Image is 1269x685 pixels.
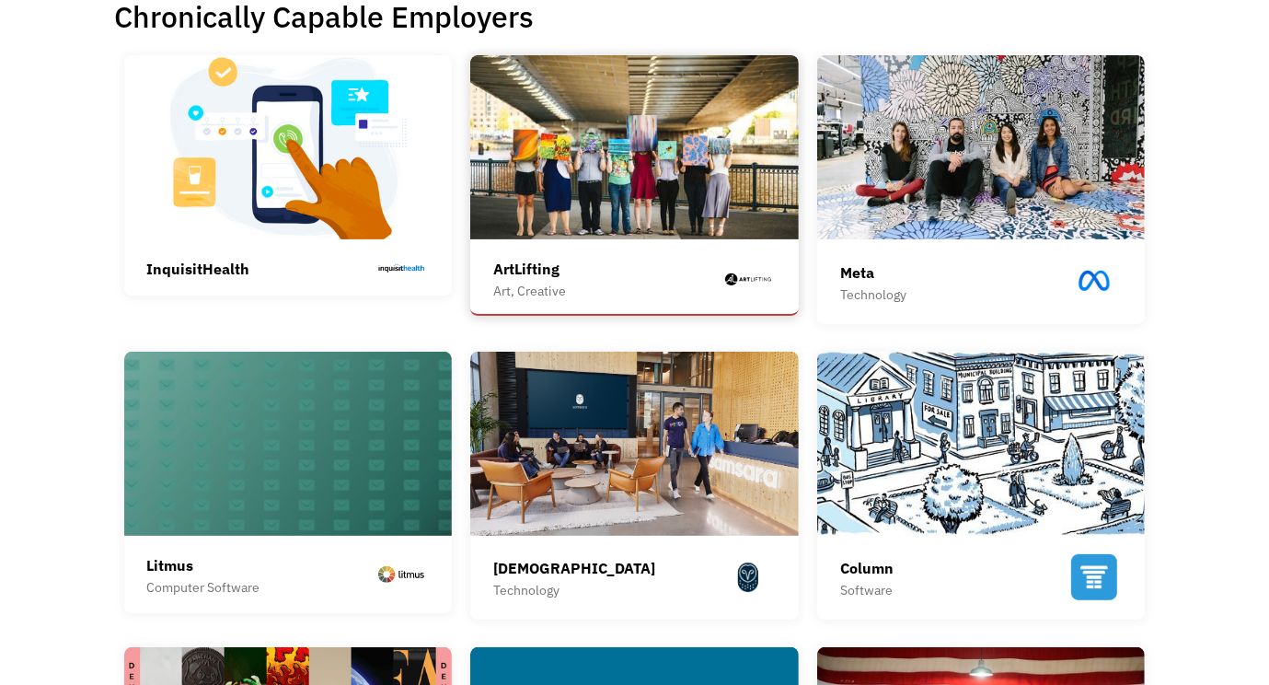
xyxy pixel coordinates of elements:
div: Technology [493,579,655,601]
div: Computer Software [147,576,260,598]
div: [DEMOGRAPHIC_DATA] [493,557,655,579]
div: ArtLifting [493,258,566,280]
a: [DEMOGRAPHIC_DATA]Technology [470,352,799,620]
a: InquisitHealth [124,55,453,295]
div: Column [840,557,894,579]
a: MetaTechnology [817,55,1146,323]
a: LitmusComputer Software [124,352,453,613]
div: Technology [840,284,906,306]
a: ArtLiftingArt, Creative [470,55,799,315]
div: Meta [840,261,906,284]
div: InquisitHealth [147,258,250,280]
div: Litmus [147,554,260,576]
div: Software [840,579,894,601]
div: Art, Creative [493,280,566,302]
a: ColumnSoftware [817,352,1146,620]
